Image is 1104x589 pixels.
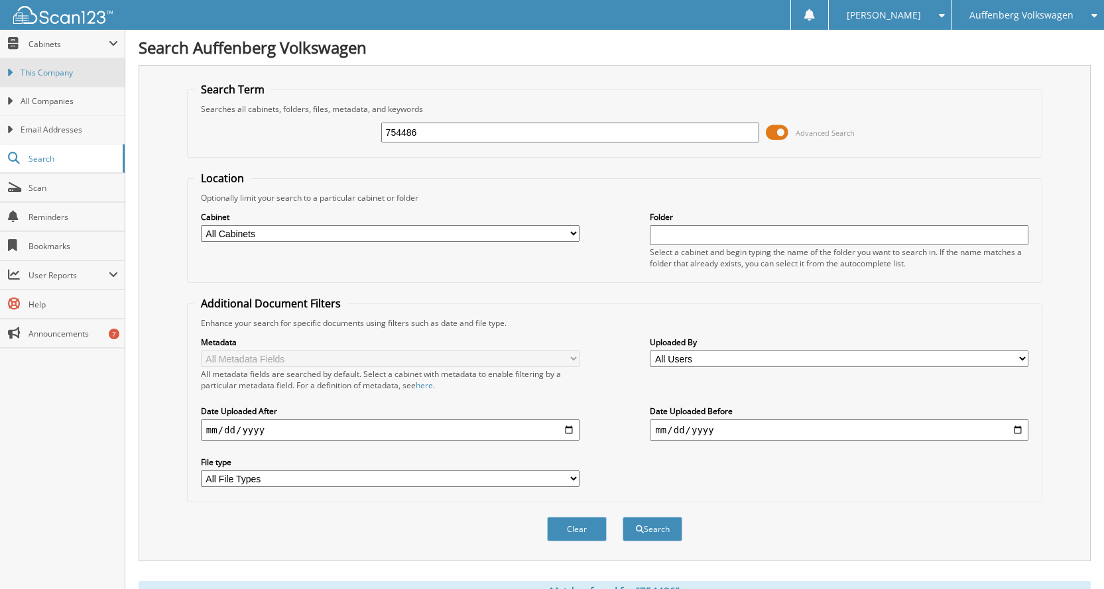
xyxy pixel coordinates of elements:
legend: Additional Document Filters [194,296,347,311]
label: File type [201,456,580,468]
span: All Companies [21,95,118,107]
input: end [650,419,1028,441]
span: Help [29,299,118,310]
label: Date Uploaded Before [650,405,1028,417]
span: Reminders [29,211,118,223]
span: Advanced Search [796,128,855,138]
label: Date Uploaded After [201,405,580,417]
button: Clear [547,517,607,541]
legend: Location [194,171,251,186]
label: Uploaded By [650,337,1028,348]
img: scan123-logo-white.svg [13,6,113,24]
div: Enhance your search for specific documents using filters such as date and file type. [194,317,1035,329]
legend: Search Term [194,82,271,97]
span: Bookmarks [29,241,118,252]
a: here [416,380,433,391]
div: Searches all cabinets, folders, files, metadata, and keywords [194,103,1035,115]
span: [PERSON_NAME] [847,11,921,19]
label: Folder [650,211,1028,223]
label: Metadata [201,337,580,348]
div: 7 [109,329,119,339]
div: All metadata fields are searched by default. Select a cabinet with metadata to enable filtering b... [201,368,580,391]
span: Email Addresses [21,124,118,136]
div: Optionally limit your search to a particular cabinet or folder [194,192,1035,203]
span: Scan [29,182,118,193]
input: start [201,419,580,441]
span: Search [29,153,116,164]
div: Select a cabinet and begin typing the name of the folder you want to search in. If the name match... [650,246,1028,269]
span: Announcements [29,328,118,339]
span: User Reports [29,270,109,281]
button: Search [623,517,682,541]
span: Cabinets [29,38,109,50]
label: Cabinet [201,211,580,223]
span: This Company [21,67,118,79]
h1: Search Auffenberg Volkswagen [139,36,1091,58]
span: Auffenberg Volkswagen [969,11,1073,19]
